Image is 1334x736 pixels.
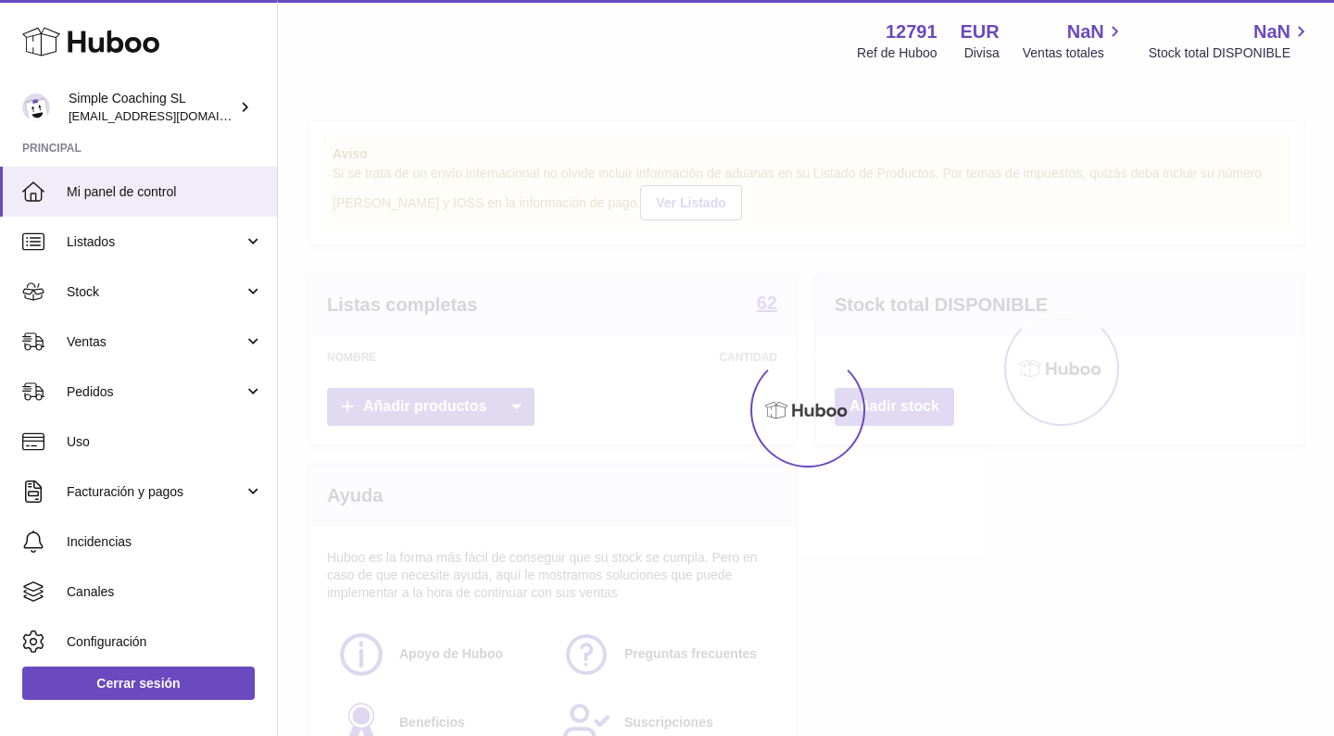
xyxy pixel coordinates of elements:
[22,94,50,121] img: info@simplecoaching.es
[1023,44,1126,62] span: Ventas totales
[67,333,244,351] span: Ventas
[857,44,937,62] div: Ref de Huboo
[1023,19,1126,62] a: NaN Ventas totales
[964,44,1000,62] div: Divisa
[67,383,244,401] span: Pedidos
[69,108,272,123] span: [EMAIL_ADDRESS][DOMAIN_NAME]
[67,583,263,601] span: Canales
[1253,19,1290,44] span: NaN
[67,283,244,301] span: Stock
[22,667,255,700] a: Cerrar sesión
[1067,19,1104,44] span: NaN
[67,483,244,501] span: Facturación y pagos
[67,183,263,201] span: Mi panel de control
[961,19,1000,44] strong: EUR
[69,90,235,125] div: Simple Coaching SL
[67,233,244,251] span: Listados
[67,533,263,551] span: Incidencias
[1149,19,1312,62] a: NaN Stock total DISPONIBLE
[67,633,263,651] span: Configuración
[1149,44,1312,62] span: Stock total DISPONIBLE
[67,433,263,451] span: Uso
[886,19,938,44] strong: 12791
